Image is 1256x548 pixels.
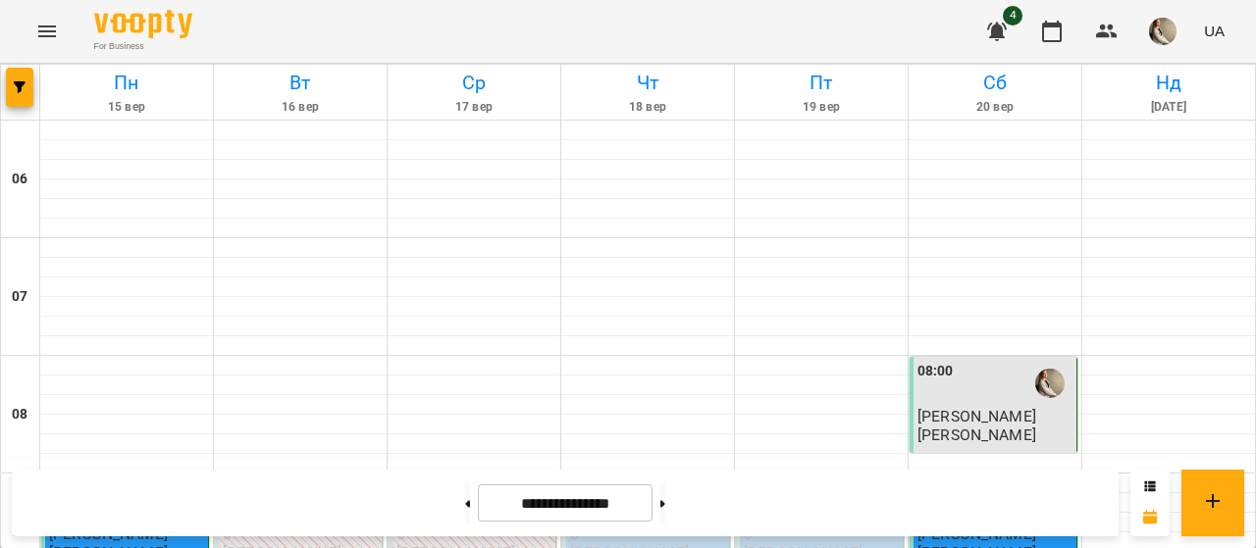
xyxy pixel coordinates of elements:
[1149,18,1177,45] img: 3379ed1806cda47daa96bfcc4923c7ab.jpg
[738,98,905,117] h6: 19 вер
[1204,21,1225,41] span: UA
[917,426,1036,443] p: [PERSON_NAME]
[912,68,1078,98] h6: Сб
[917,407,1036,425] span: [PERSON_NAME]
[12,286,27,308] h6: 07
[564,98,731,117] h6: 18 вер
[43,98,210,117] h6: 15 вер
[912,98,1078,117] h6: 20 вер
[391,68,557,98] h6: Ср
[1085,68,1252,98] h6: Нд
[94,40,192,53] span: For Business
[738,68,905,98] h6: Пт
[12,169,27,190] h6: 06
[917,361,954,382] label: 08:00
[94,10,192,38] img: Voopty Logo
[43,68,210,98] h6: Пн
[1035,369,1065,398] img: Сінолуп Юлія Ігорівна
[1196,13,1232,49] button: UA
[12,404,27,425] h6: 08
[1085,98,1252,117] h6: [DATE]
[564,68,731,98] h6: Чт
[24,8,71,55] button: Menu
[217,68,384,98] h6: Вт
[391,98,557,117] h6: 17 вер
[1003,6,1022,25] span: 4
[217,98,384,117] h6: 16 вер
